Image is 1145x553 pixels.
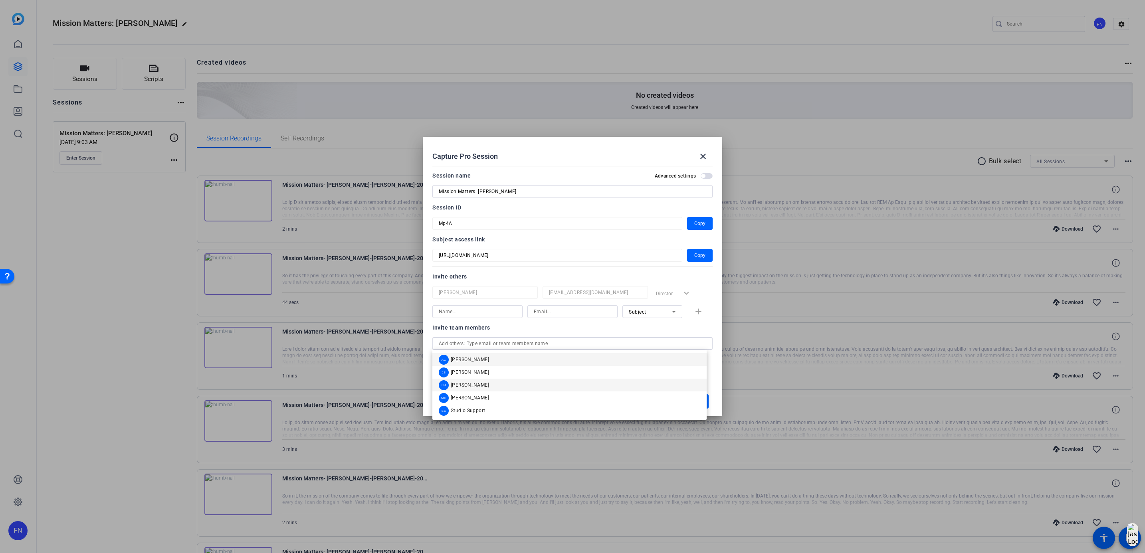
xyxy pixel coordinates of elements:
[439,355,449,365] div: AC
[439,393,449,403] div: MC
[432,203,713,212] div: Session ID
[439,219,676,228] input: Session OTP
[451,407,485,414] span: Studio Support
[694,219,705,228] span: Copy
[629,309,646,315] span: Subject
[439,406,449,416] div: SS
[451,369,489,375] span: [PERSON_NAME]
[432,171,471,180] div: Session name
[687,249,713,262] button: Copy
[698,152,708,161] mat-icon: close
[439,288,531,297] input: Name...
[534,307,611,316] input: Email...
[687,217,713,230] button: Copy
[694,251,705,260] span: Copy
[451,356,489,363] span: [PERSON_NAME]
[549,288,642,297] input: Email...
[432,235,713,244] div: Subject access link
[451,395,489,401] span: [PERSON_NAME]
[655,173,696,179] h2: Advanced settings
[439,307,516,316] input: Name...
[439,251,676,260] input: Session OTP
[439,367,449,377] div: JS
[439,339,706,348] input: Add others: Type email or team members name
[432,323,713,332] div: Invite team members
[439,380,449,390] div: LH
[451,382,489,388] span: [PERSON_NAME]
[432,272,713,281] div: Invite others
[432,147,713,166] div: Capture Pro Session
[439,187,706,196] input: Enter Session Name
